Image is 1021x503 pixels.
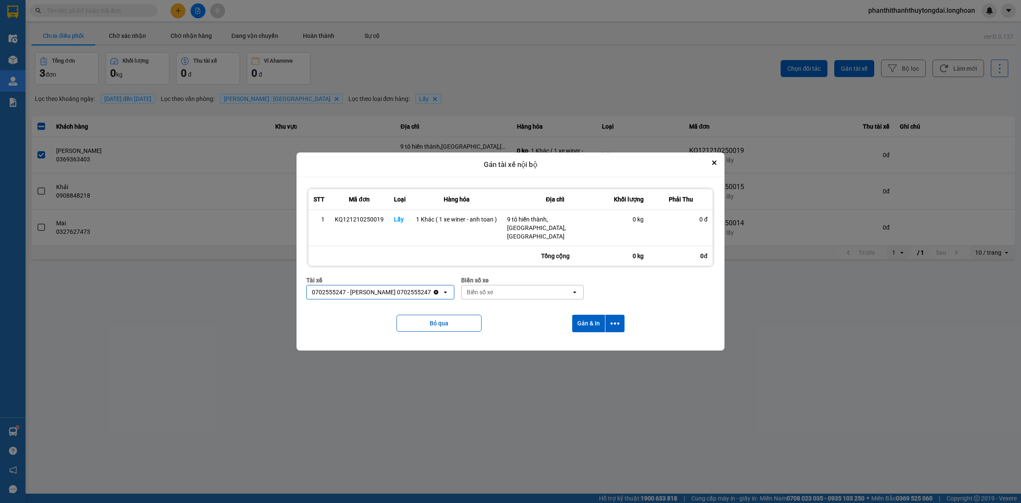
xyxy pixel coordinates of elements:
input: Selected 0702555247 - TRẦN XUÂN TOÀN 0702555247. [432,288,433,296]
div: dialog [297,152,724,351]
div: Gán tài xế nội bộ [297,152,724,177]
div: Tài xế [306,276,454,285]
div: 9 tô hiến thành,[GEOGRAPHIC_DATA],[GEOGRAPHIC_DATA] [507,215,603,241]
div: Phải Thu [654,194,707,204]
div: Hàng hóa [416,194,497,204]
div: 0702555247 - [PERSON_NAME] 0702555247 [312,288,431,296]
div: KQ121210250019 [335,215,384,224]
button: Gán & In [572,315,605,332]
div: STT [314,194,325,204]
div: Biển số xe [467,288,493,296]
div: 0 đ [654,215,707,224]
svg: open [442,289,449,296]
button: Bỏ qua [396,315,482,332]
div: Lấy [394,215,406,224]
div: Mã đơn [335,194,384,204]
div: 0 kg [608,246,649,266]
div: 1 [314,215,325,224]
svg: open [571,289,578,296]
button: Close [709,158,719,168]
div: Địa chỉ [507,194,603,204]
div: 1 Khác ( 1 xe winer - anh toan ) [416,215,497,224]
div: 0đ [649,246,713,266]
div: Khối lượng [613,194,644,204]
div: Tổng cộng [502,246,608,266]
div: Loại [394,194,406,204]
svg: Clear value [433,289,439,296]
div: Biển số xe [461,276,584,285]
div: 0 kg [613,215,644,224]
